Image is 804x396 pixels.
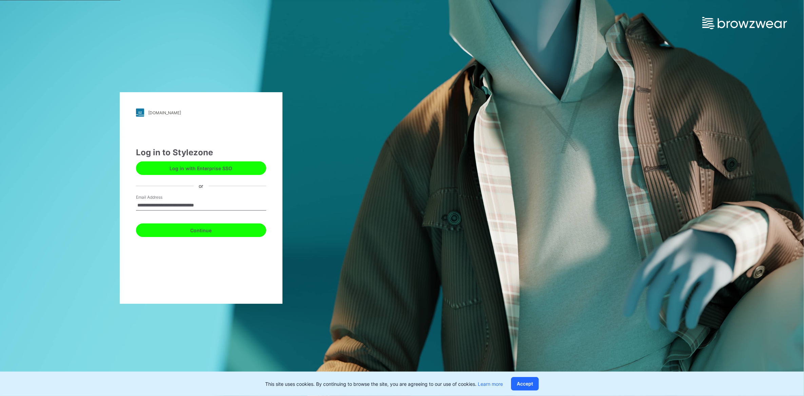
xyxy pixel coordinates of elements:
button: Accept [511,377,539,391]
p: This site uses cookies. By continuing to browse the site, you are agreeing to our use of cookies. [265,380,503,388]
a: [DOMAIN_NAME] [136,108,266,117]
div: or [193,182,209,190]
label: Email Address [136,194,183,200]
a: Learn more [478,381,503,387]
div: Log in to Stylezone [136,146,266,159]
button: Log in with Enterprise SSO [136,161,266,175]
img: stylezone-logo.562084cfcfab977791bfbf7441f1a819.svg [136,108,144,117]
div: [DOMAIN_NAME] [148,110,181,115]
button: Continue [136,223,266,237]
img: browzwear-logo.e42bd6dac1945053ebaf764b6aa21510.svg [702,17,787,29]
